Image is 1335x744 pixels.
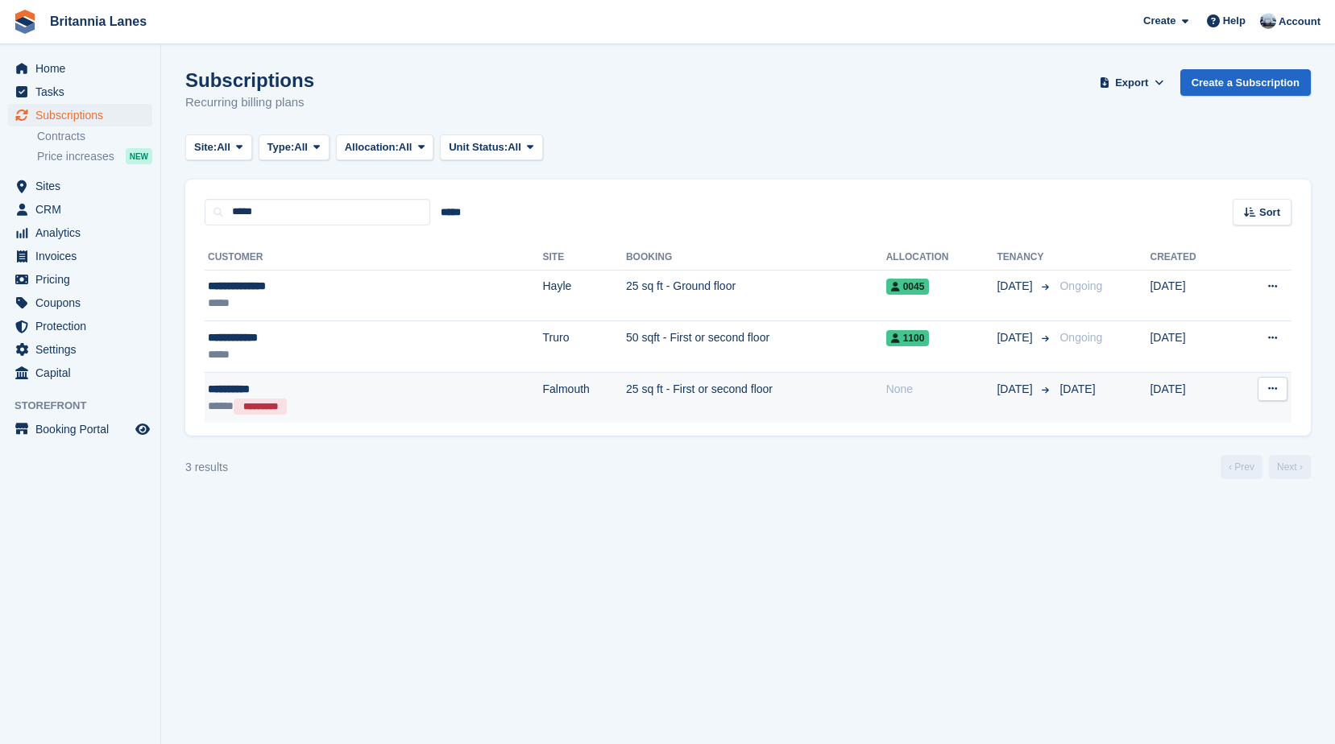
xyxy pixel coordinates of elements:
span: Protection [35,315,132,337]
span: All [217,139,230,155]
span: Sort [1259,205,1280,221]
span: Invoices [35,245,132,267]
span: Type: [267,139,295,155]
td: 25 sq ft - Ground floor [626,270,886,321]
span: Price increases [37,149,114,164]
a: menu [8,315,152,337]
a: Britannia Lanes [44,8,153,35]
span: All [399,139,413,155]
span: All [294,139,308,155]
a: Next [1269,455,1311,479]
div: 3 results [185,459,228,476]
span: Home [35,57,132,80]
span: Unit Status: [449,139,508,155]
a: menu [8,338,152,361]
img: John Millership [1260,13,1276,29]
td: 50 sqft - First or second floor [626,321,886,373]
a: menu [8,245,152,267]
span: [DATE] [997,329,1035,346]
img: stora-icon-8386f47178a22dfd0bd8f6a31ec36ba5ce8667c1dd55bd0f319d3a0aa187defe.svg [13,10,37,34]
td: [DATE] [1150,372,1231,423]
span: Settings [35,338,132,361]
div: NEW [126,148,152,164]
span: Storefront [15,398,160,414]
a: Preview store [133,420,152,439]
h1: Subscriptions [185,69,314,91]
a: Contracts [37,129,152,144]
span: Ongoing [1059,279,1102,292]
span: Pricing [35,268,132,291]
button: Type: All [259,134,330,161]
button: Unit Status: All [440,134,542,161]
a: menu [8,104,152,126]
span: [DATE] [997,278,1035,295]
button: Allocation: All [336,134,434,161]
a: menu [8,57,152,80]
span: Help [1223,13,1246,29]
th: Booking [626,245,886,271]
th: Customer [205,245,542,271]
td: [DATE] [1150,270,1231,321]
th: Created [1150,245,1231,271]
nav: Page [1217,455,1314,479]
a: menu [8,362,152,384]
span: Subscriptions [35,104,132,126]
td: 25 sq ft - First or second floor [626,372,886,423]
a: menu [8,291,152,314]
span: Account [1279,14,1320,30]
a: Price increases NEW [37,147,152,165]
span: 0045 [886,279,930,295]
span: Capital [35,362,132,384]
span: 1100 [886,330,930,346]
a: menu [8,81,152,103]
span: Analytics [35,221,132,244]
span: Ongoing [1059,331,1102,344]
span: Tasks [35,81,132,103]
a: Create a Subscription [1180,69,1311,96]
span: [DATE] [1059,382,1095,395]
span: Booking Portal [35,418,132,440]
td: Falmouth [542,372,625,423]
a: menu [8,418,152,440]
a: menu [8,175,152,197]
button: Site: All [185,134,252,161]
span: Allocation: [345,139,399,155]
th: Allocation [886,245,997,271]
span: Create [1143,13,1175,29]
td: Truro [542,321,625,373]
a: menu [8,198,152,221]
td: Hayle [542,270,625,321]
span: Export [1115,75,1148,91]
p: Recurring billing plans [185,93,314,112]
span: Coupons [35,291,132,314]
span: CRM [35,198,132,221]
th: Tenancy [997,245,1053,271]
a: menu [8,221,152,244]
a: menu [8,268,152,291]
span: All [508,139,521,155]
div: None [886,381,997,398]
th: Site [542,245,625,271]
td: [DATE] [1150,321,1231,373]
button: Export [1097,69,1167,96]
a: Previous [1221,455,1262,479]
span: [DATE] [997,381,1035,398]
span: Sites [35,175,132,197]
span: Site: [194,139,217,155]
